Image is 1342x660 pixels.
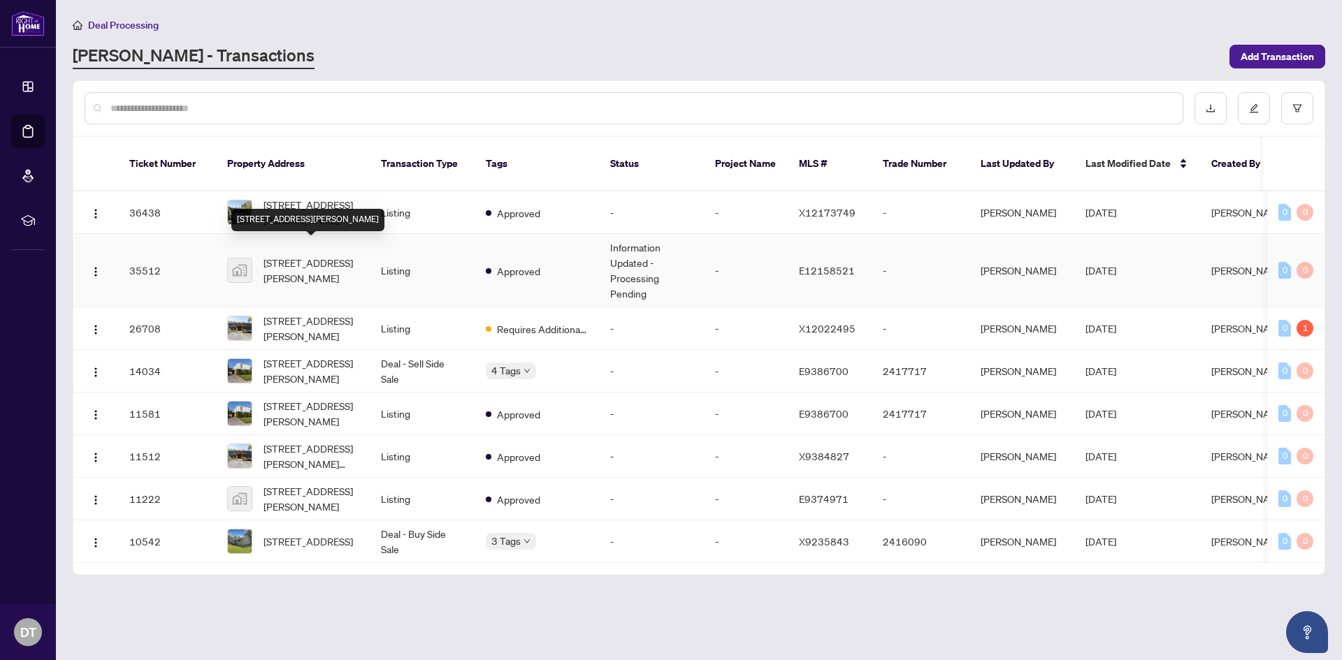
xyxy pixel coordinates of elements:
span: E9374971 [799,492,849,505]
span: home [73,20,82,30]
span: Approved [497,492,540,507]
span: [STREET_ADDRESS] [264,534,353,549]
span: 3 Tags [491,533,521,549]
div: 0 [1297,405,1313,422]
img: thumbnail-img [228,444,252,468]
td: 35512 [118,234,216,307]
span: [PERSON_NAME] [1211,322,1287,335]
button: Logo [85,445,107,467]
img: thumbnail-img [228,258,252,282]
span: download [1206,103,1215,113]
button: Logo [85,259,107,281]
td: - [704,478,788,520]
td: - [704,435,788,478]
th: Ticket Number [118,137,216,191]
span: [STREET_ADDRESS][PERSON_NAME] [264,197,359,228]
div: [STREET_ADDRESS][PERSON_NAME] [231,209,384,231]
img: thumbnail-img [228,316,252,340]
span: [DATE] [1085,264,1116,277]
span: [DATE] [1085,322,1116,335]
td: Listing [370,393,475,435]
td: [PERSON_NAME] [969,234,1074,307]
td: [PERSON_NAME] [969,191,1074,234]
td: - [599,191,704,234]
td: - [704,191,788,234]
td: [PERSON_NAME] [969,350,1074,393]
div: 0 [1278,533,1291,550]
th: Created By [1200,137,1284,191]
button: Open asap [1286,611,1328,653]
td: 2417717 [872,350,969,393]
td: [PERSON_NAME] [969,520,1074,563]
span: Last Modified Date [1085,156,1171,171]
td: - [704,393,788,435]
span: X12022495 [799,322,856,335]
span: [PERSON_NAME] [1211,407,1287,420]
div: 0 [1297,204,1313,221]
span: Requires Additional Docs [497,321,588,337]
td: - [704,307,788,350]
span: [PERSON_NAME] [1211,206,1287,219]
div: 0 [1278,490,1291,507]
td: Listing [370,478,475,520]
span: [STREET_ADDRESS][PERSON_NAME] [264,255,359,286]
td: 26708 [118,307,216,350]
td: - [599,435,704,478]
td: Information Updated - Processing Pending [599,234,704,307]
td: 11512 [118,435,216,478]
span: DT [20,622,36,642]
td: - [872,478,969,520]
button: Logo [85,317,107,339]
th: Property Address [216,137,370,191]
div: 0 [1278,204,1291,221]
img: Logo [90,367,101,378]
td: - [704,350,788,393]
img: logo [11,10,45,36]
span: [STREET_ADDRESS][PERSON_NAME] [264,483,359,514]
div: 0 [1297,262,1313,279]
button: Logo [85,360,107,382]
td: - [872,191,969,234]
span: [DATE] [1085,365,1116,377]
div: 0 [1297,448,1313,464]
span: [DATE] [1085,450,1116,462]
span: Approved [497,205,540,221]
th: Status [599,137,704,191]
span: Approved [497,449,540,464]
span: filter [1292,103,1302,113]
img: Logo [90,266,101,277]
td: - [599,520,704,563]
span: [DATE] [1085,492,1116,505]
img: thumbnail-img [228,529,252,553]
img: thumbnail-img [228,200,252,224]
span: [STREET_ADDRESS][PERSON_NAME] [264,313,359,344]
span: [DATE] [1085,535,1116,548]
span: Approved [497,406,540,422]
td: Listing [370,307,475,350]
td: [PERSON_NAME] [969,307,1074,350]
div: 0 [1297,533,1313,550]
td: 14034 [118,350,216,393]
span: [DATE] [1085,407,1116,420]
div: 0 [1278,448,1291,464]
div: 0 [1278,405,1291,422]
button: Logo [85,201,107,223]
td: Listing [370,435,475,478]
img: Logo [90,452,101,463]
span: [PERSON_NAME] [1211,450,1287,462]
span: E12158521 [799,264,855,277]
button: Logo [85,487,107,510]
button: Logo [85,402,107,425]
span: down [524,538,531,545]
button: edit [1238,92,1270,124]
img: Logo [90,409,101,420]
div: 0 [1278,262,1291,279]
td: 11222 [118,478,216,520]
span: Add Transaction [1241,45,1314,68]
span: X9235843 [799,535,849,548]
td: - [599,350,704,393]
td: Listing [370,191,475,234]
div: 0 [1278,362,1291,379]
span: X12173749 [799,206,856,219]
td: [PERSON_NAME] [969,435,1074,478]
